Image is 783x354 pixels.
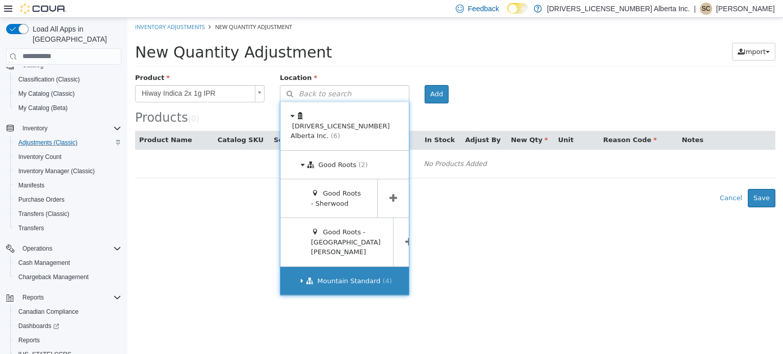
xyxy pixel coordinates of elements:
span: Good Roots [191,143,229,151]
span: Classification (Classic) [14,73,121,86]
span: Classification (Classic) [18,75,80,84]
span: Chargeback Management [14,271,121,283]
button: My Catalog (Classic) [10,87,125,101]
span: Inventory [18,122,121,134]
a: Purchase Orders [14,194,69,206]
button: Cancel [587,171,620,189]
a: Cash Management [14,257,74,269]
span: Operations [18,242,121,255]
span: Load All Apps in [GEOGRAPHIC_DATA] [29,24,121,44]
button: Inventory Count [10,150,125,164]
a: Inventory Manager (Classic) [14,165,99,177]
span: Purchase Orders [14,194,121,206]
span: Operations [22,244,53,253]
span: Adjustments (Classic) [14,137,121,149]
button: Inventory [2,121,125,135]
span: Feedback [468,4,499,14]
button: Canadian Compliance [10,305,125,319]
button: Unit [431,117,448,127]
span: My Catalog (Beta) [18,104,68,112]
input: Dark Mode [507,3,529,14]
a: Canadian Compliance [14,306,83,318]
span: My Catalog (Classic) [14,88,121,100]
span: Reports [18,336,40,344]
span: My Catalog (Classic) [18,90,75,98]
span: SC [702,3,711,15]
span: Good Roots - Sherwood [184,172,233,189]
button: Chargeback Management [10,270,125,284]
a: My Catalog (Beta) [14,102,72,114]
span: Reports [14,334,121,346]
img: Cova [20,4,66,14]
span: Inventory Count [14,151,121,163]
span: Inventory [22,124,47,132]
a: Inventory Count [14,151,66,163]
button: My Catalog (Beta) [10,101,125,115]
button: Reports [18,291,48,304]
span: Reports [18,291,121,304]
span: Adjustments (Classic) [18,139,77,147]
span: Cash Management [18,259,70,267]
span: Dashboards [18,322,59,330]
button: Serial / Package Number [146,117,240,127]
span: New Quantity Adjustment [8,25,204,43]
div: No Products Added [14,139,641,154]
span: Canadian Compliance [18,308,79,316]
span: Purchase Orders [18,196,65,204]
span: Mountain Standard [190,259,253,267]
span: Dashboards [14,320,121,332]
span: New Qty [383,118,421,126]
span: Product [8,56,42,64]
span: My Catalog (Beta) [14,102,121,114]
a: Dashboards [14,320,63,332]
span: 0 [64,97,69,106]
button: Adjust By [337,117,375,127]
span: Back to search [153,71,224,81]
span: Transfers [18,224,44,232]
div: Shelley Crossman [700,3,712,15]
span: Products [8,93,61,107]
span: (2) [231,143,240,151]
button: Transfers [10,221,125,235]
span: (4) [255,259,265,267]
a: Transfers (Classic) [14,208,73,220]
button: Catalog SKU [90,117,138,127]
span: Chargeback Management [18,273,89,281]
span: Inventory Count [18,153,62,161]
button: Reports [2,290,125,305]
a: Transfers [14,222,48,234]
span: Cash Management [14,257,121,269]
a: My Catalog (Classic) [14,88,79,100]
button: Manifests [10,178,125,193]
span: Manifests [14,179,121,192]
span: Transfers (Classic) [18,210,69,218]
button: Back to search [152,67,282,85]
p: [PERSON_NAME] [716,3,775,15]
button: Inventory Manager (Classic) [10,164,125,178]
span: Hiway Indica 2x 1g IPR [8,68,123,84]
span: Inventory Manager (Classic) [14,165,121,177]
span: Good Roots - [GEOGRAPHIC_DATA][PERSON_NAME] [184,210,253,238]
p: | [694,3,696,15]
button: Import [605,25,648,43]
button: Reports [10,333,125,347]
span: Transfers (Classic) [14,208,121,220]
button: In Stock [297,117,329,127]
button: Inventory [18,122,51,134]
span: Location [152,56,190,64]
a: Chargeback Management [14,271,93,283]
button: Add [297,67,321,86]
button: Product Name [12,117,67,127]
small: ( ) [61,97,72,106]
button: Purchase Orders [10,193,125,207]
a: Manifests [14,179,48,192]
span: Canadian Compliance [14,306,121,318]
a: Reports [14,334,44,346]
span: Import [616,30,638,38]
span: New Quantity Adjustment [88,5,165,13]
button: Transfers (Classic) [10,207,125,221]
button: Operations [2,241,125,256]
span: Manifests [18,181,44,189]
button: Adjustments (Classic) [10,135,125,150]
